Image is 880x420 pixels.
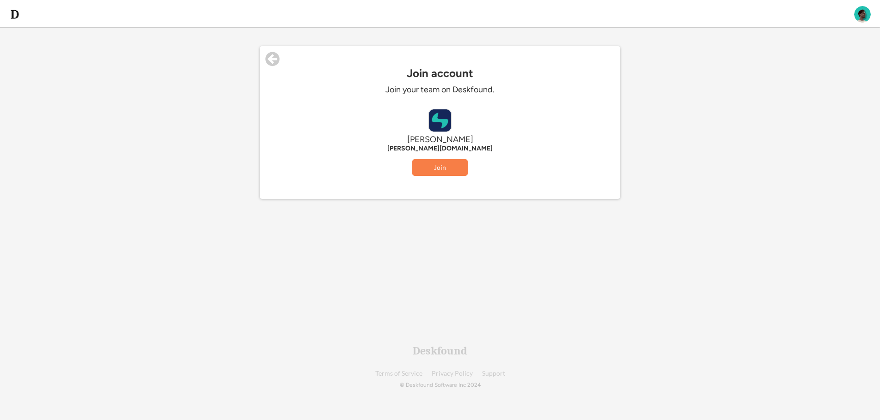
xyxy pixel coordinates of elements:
img: d-whitebg.png [9,9,20,20]
a: Privacy Policy [432,370,473,377]
a: Terms of Service [375,370,422,377]
div: Join your team on Deskfound. [301,84,579,95]
div: Deskfound [413,345,467,356]
button: Join [412,159,468,176]
div: Join account [260,67,620,80]
div: [PERSON_NAME] [301,134,579,145]
img: ACg8ocJ808lsrcAJAzpYifCEalcGr1Jg9oh7JvLivymg5J1c5mlUxRY=s96-c [854,6,871,23]
a: Support [482,370,505,377]
div: [PERSON_NAME][DOMAIN_NAME] [301,145,579,152]
img: ostrom.de [429,109,451,132]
